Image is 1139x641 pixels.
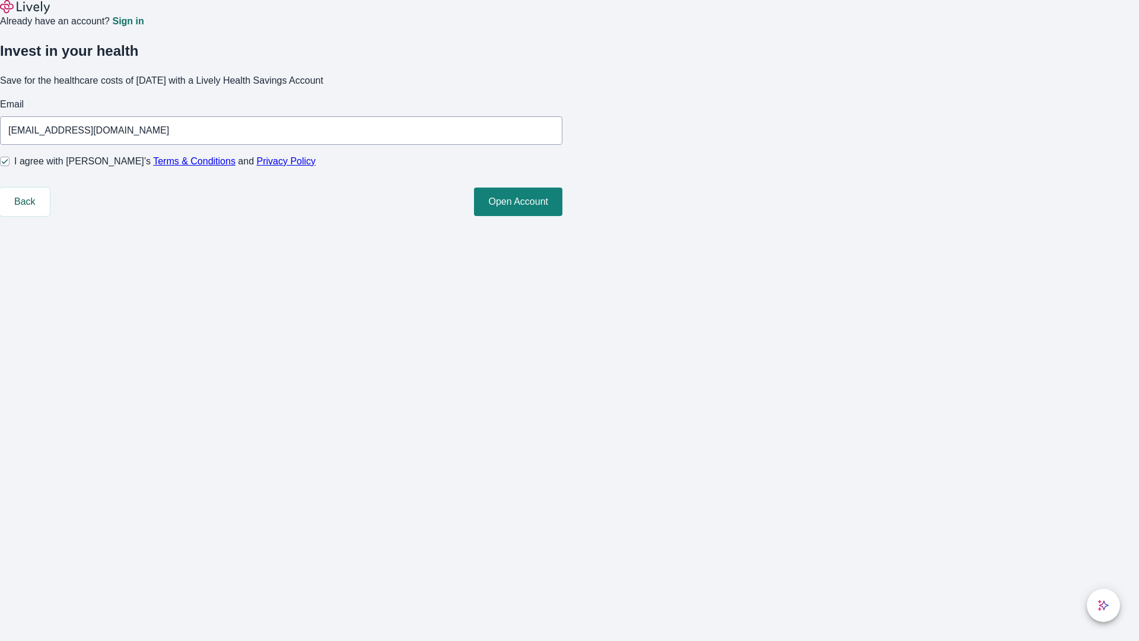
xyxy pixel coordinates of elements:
button: Open Account [474,188,562,216]
svg: Lively AI Assistant [1097,599,1109,611]
button: chat [1087,589,1120,622]
a: Terms & Conditions [153,156,236,166]
a: Sign in [112,17,144,26]
a: Privacy Policy [257,156,316,166]
span: I agree with [PERSON_NAME]’s and [14,154,316,169]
